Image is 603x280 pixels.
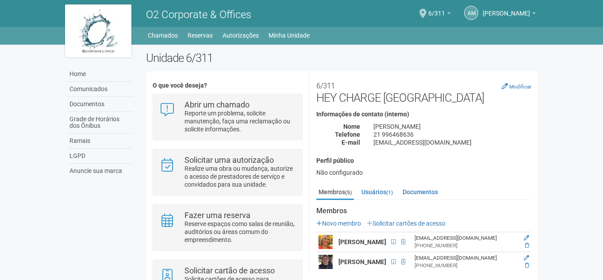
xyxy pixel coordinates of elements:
[148,29,178,42] a: Chamados
[415,254,515,262] div: [EMAIL_ADDRESS][DOMAIN_NAME]
[335,131,360,138] strong: Telefone
[160,156,296,188] a: Solicitar uma autorização Realize uma obra ou mudança, autorize o acesso de prestadores de serviç...
[428,1,445,17] span: 6/311
[342,139,360,146] strong: E-mail
[67,67,133,82] a: Home
[184,155,274,165] strong: Solicitar uma autorização
[415,242,515,249] div: [PHONE_NUMBER]
[67,134,133,149] a: Ramais
[316,78,531,104] h2: HEY CHARGE [GEOGRAPHIC_DATA]
[415,234,515,242] div: [EMAIL_ADDRESS][DOMAIN_NAME]
[316,220,361,227] a: Novo membro
[464,6,478,20] a: AM
[359,185,395,199] a: Usuários(1)
[502,83,531,90] a: Modificar
[223,29,259,42] a: Autorizações
[188,29,213,42] a: Reservas
[525,262,529,268] a: Excluir membro
[316,185,354,200] a: Membros(5)
[367,123,538,130] div: [PERSON_NAME]
[184,165,296,188] p: Realize uma obra ou mudança, autorize o acesso de prestadores de serviço e convidados para sua un...
[184,100,250,109] strong: Abrir um chamado
[483,1,530,17] span: ADRIANA MACEDO DE SOUSA SIMÕES
[509,84,531,90] small: Modificar
[67,149,133,164] a: LGPD
[367,220,446,227] a: Solicitar cartões de acesso
[316,157,531,164] h4: Perfil público
[386,189,393,196] small: (1)
[160,101,296,133] a: Abrir um chamado Reporte um problema, solicite manutenção, faça uma reclamação ou solicite inform...
[184,220,296,244] p: Reserve espaços como salas de reunião, auditórios ou áreas comum do empreendimento.
[343,123,360,130] strong: Nome
[316,81,335,90] small: 6/311
[146,8,251,21] span: O2 Corporate & Offices
[153,82,303,89] h4: O que você deseja?
[338,238,386,245] strong: [PERSON_NAME]
[367,130,538,138] div: 21 996468636
[184,211,250,220] strong: Fazer uma reserva
[160,211,296,244] a: Fazer uma reserva Reserve espaços como salas de reunião, auditórios ou áreas comum do empreendime...
[415,262,515,269] div: [PHONE_NUMBER]
[524,255,529,261] a: Editar membro
[524,235,529,241] a: Editar membro
[319,255,333,269] img: user.png
[269,29,310,42] a: Minha Unidade
[428,11,451,18] a: 6/311
[400,185,440,199] a: Documentos
[316,207,531,215] strong: Membros
[316,169,531,176] div: Não configurado
[316,111,531,118] h4: Informações de contato (interno)
[67,97,133,112] a: Documentos
[319,235,333,249] img: user.png
[65,4,131,58] img: logo.jpg
[345,189,352,196] small: (5)
[525,242,529,249] a: Excluir membro
[146,51,538,65] h2: Unidade 6/311
[338,258,386,265] strong: [PERSON_NAME]
[67,82,133,97] a: Comunicados
[483,11,536,18] a: [PERSON_NAME]
[67,164,133,178] a: Anuncie sua marca
[184,109,296,133] p: Reporte um problema, solicite manutenção, faça uma reclamação ou solicite informações.
[367,138,538,146] div: [EMAIL_ADDRESS][DOMAIN_NAME]
[67,112,133,134] a: Grade de Horários dos Ônibus
[184,266,275,275] strong: Solicitar cartão de acesso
